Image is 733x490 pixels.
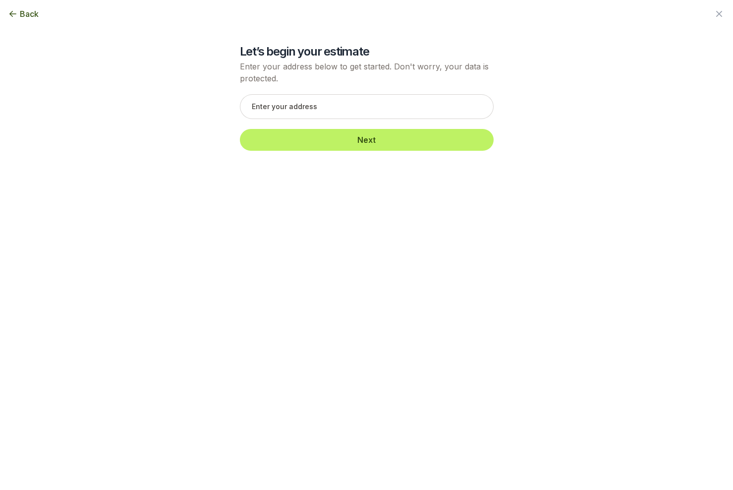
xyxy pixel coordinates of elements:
button: Back [8,8,39,20]
button: Next [240,129,494,151]
span: Back [20,8,39,20]
input: Enter your address [240,94,494,119]
h2: Let’s begin your estimate [240,44,494,60]
p: Enter your address below to get started. Don't worry, your data is protected. [240,61,494,84]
